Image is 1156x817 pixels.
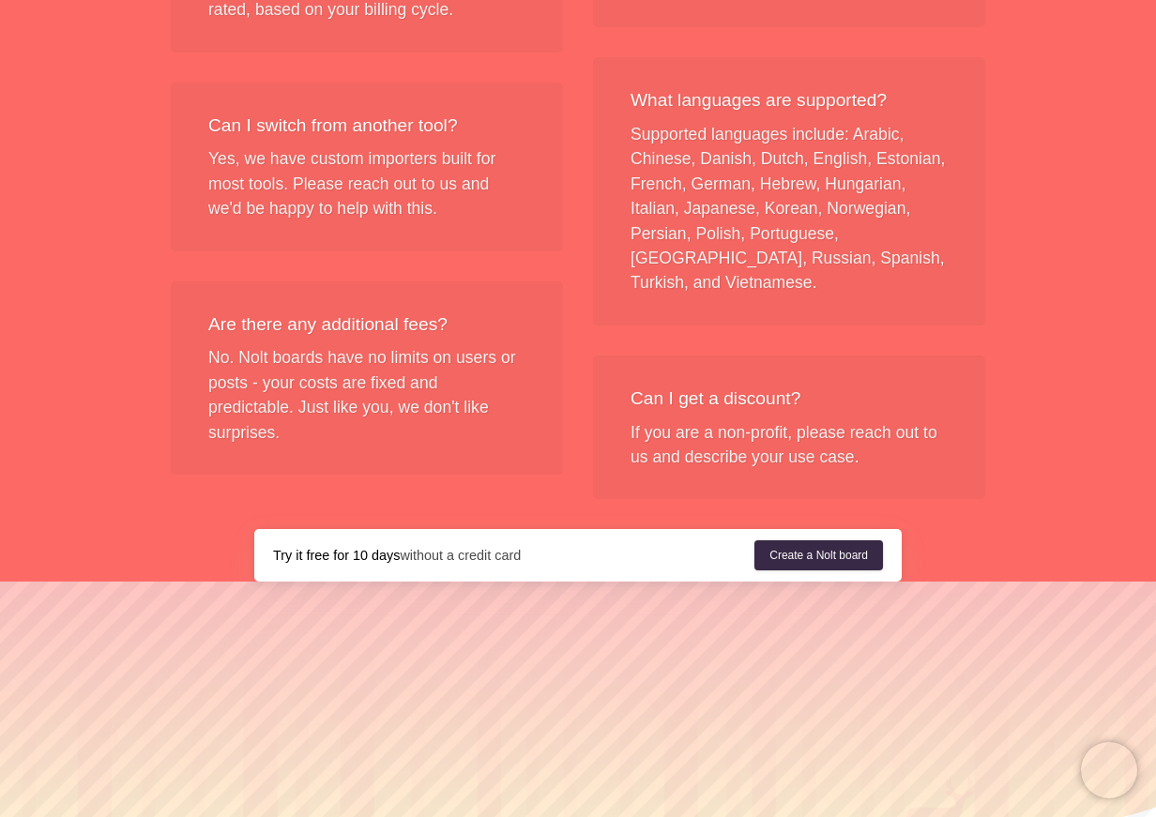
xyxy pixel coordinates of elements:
[631,386,948,413] div: Can I get a discount?
[593,356,985,500] div: If you are a non-profit, please reach out to us and describe your use case.
[1081,742,1137,798] iframe: Chatra live chat
[593,57,985,325] div: Supported languages include: Arabic, Chinese, Danish, Dutch, English, Estonian, French, German, H...
[171,83,563,251] div: Yes, we have custom importers built for most tools. Please reach out to us and we'd be happy to h...
[273,548,400,563] strong: Try it free for 10 days
[171,281,563,475] div: No. Nolt boards have no limits on users or posts - your costs are fixed and predictable. Just lik...
[273,546,754,565] div: without a credit card
[631,87,948,114] div: What languages are supported?
[754,540,883,570] a: Create a Nolt board
[208,113,525,140] div: Can I switch from another tool?
[208,311,525,339] div: Are there any additional fees?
